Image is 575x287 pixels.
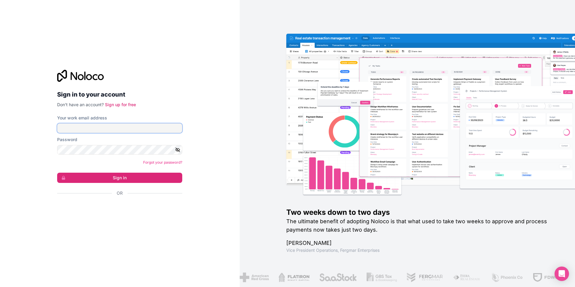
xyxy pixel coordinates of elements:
[57,137,77,143] label: Password
[531,273,566,282] img: /assets/fdworks-Bi04fVtw.png
[286,239,556,247] h1: [PERSON_NAME]
[57,123,182,133] input: Email address
[286,208,556,217] h1: Two weeks down to two days
[555,267,569,281] div: Open Intercom Messenger
[238,273,267,282] img: /assets/american-red-cross-BAupjrZR.png
[405,273,441,282] img: /assets/fergmar-CudnrXN5.png
[105,102,136,107] a: Sign up for free
[57,115,107,121] label: Your work email address
[57,173,182,183] button: Sign in
[277,273,308,282] img: /assets/flatiron-C8eUkumj.png
[117,190,123,196] span: Or
[57,89,182,100] h2: Sign in to your account
[57,145,182,155] input: Password
[489,273,521,282] img: /assets/phoenix-BREaitsQ.png
[54,203,180,216] iframe: Schaltfläche „Über Google anmelden“
[143,160,182,165] a: Forgot your password?
[57,102,104,107] span: Don't have an account?
[286,217,556,234] h2: The ultimate benefit of adopting Noloco is that what used to take two weeks to approve and proces...
[365,273,395,282] img: /assets/gbstax-C-GtDUiK.png
[286,247,556,253] h1: Vice President Operations , Fergmar Enterprises
[451,273,479,282] img: /assets/fiera-fwj2N5v4.png
[317,273,355,282] img: /assets/saastock-C6Zbiodz.png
